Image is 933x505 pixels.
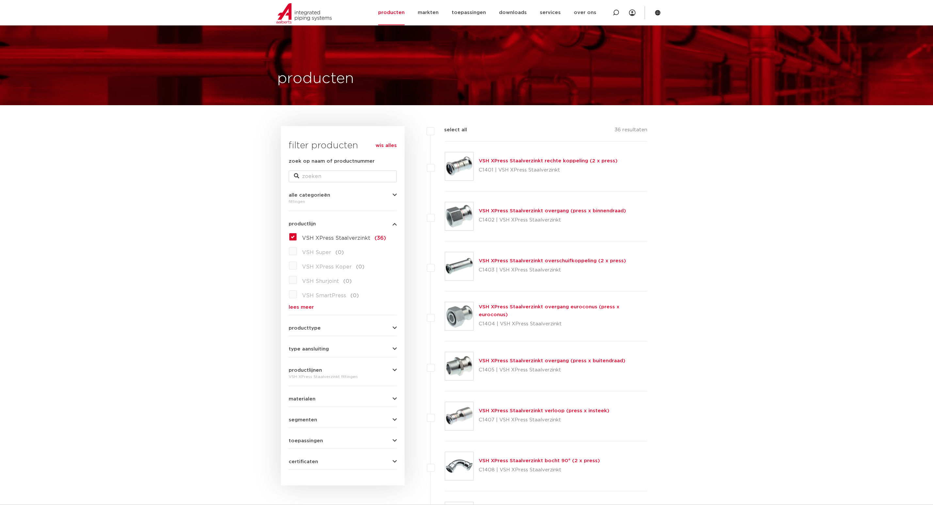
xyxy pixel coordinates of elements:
button: toepassingen [289,438,397,443]
span: materialen [289,397,315,401]
span: alle categorieën [289,193,330,198]
button: materialen [289,397,397,401]
p: C1408 | VSH XPress Staalverzinkt [479,465,600,475]
span: (36) [375,236,386,241]
span: toepassingen [289,438,323,443]
p: 36 resultaten [615,126,647,136]
span: VSH Shurjoint [302,279,339,284]
img: Thumbnail for VSH XPress Staalverzinkt overgang euroconus (press x euroconus) [445,302,473,330]
a: VSH XPress Staalverzinkt overgang (press x binnendraad) [479,208,626,213]
span: productlijnen [289,368,322,373]
img: Thumbnail for VSH XPress Staalverzinkt overgang (press x binnendraad) [445,202,473,230]
span: (0) [343,279,352,284]
span: type aansluiting [289,347,329,351]
button: productlijnen [289,368,397,373]
a: VSH XPress Staalverzinkt overschuifkoppeling (2 x press) [479,258,626,263]
img: Thumbnail for VSH XPress Staalverzinkt verloop (press x insteek) [445,402,473,430]
a: lees meer [289,305,397,310]
span: (0) [335,250,344,255]
div: VSH XPress Staalverzinkt fittingen [289,373,397,381]
h3: filter producten [289,139,397,152]
button: productlijn [289,221,397,226]
span: VSH SmartPress [302,293,346,298]
span: producttype [289,326,321,331]
button: certificaten [289,459,397,464]
h1: producten [277,68,354,89]
div: fittingen [289,198,397,205]
button: type aansluiting [289,347,397,351]
span: VSH XPress Koper [302,264,352,269]
button: producttype [289,326,397,331]
a: VSH XPress Staalverzinkt rechte koppeling (2 x press) [479,158,618,163]
input: zoeken [289,171,397,182]
img: Thumbnail for VSH XPress Staalverzinkt overschuifkoppeling (2 x press) [445,252,473,280]
span: (0) [356,264,364,269]
button: alle categorieën [289,193,397,198]
p: C1403 | VSH XPress Staalverzinkt [479,265,626,275]
span: productlijn [289,221,316,226]
p: C1404 | VSH XPress Staalverzinkt [479,319,648,329]
span: VSH Super [302,250,331,255]
img: Thumbnail for VSH XPress Staalverzinkt bocht 90° (2 x press) [445,452,473,480]
span: segmenten [289,417,317,422]
img: Thumbnail for VSH XPress Staalverzinkt overgang (press x buitendraad) [445,352,473,380]
span: VSH XPress Staalverzinkt [302,236,370,241]
span: certificaten [289,459,318,464]
p: C1407 | VSH XPress Staalverzinkt [479,415,609,425]
a: VSH XPress Staalverzinkt overgang (press x buitendraad) [479,358,625,363]
img: Thumbnail for VSH XPress Staalverzinkt rechte koppeling (2 x press) [445,152,473,180]
p: C1401 | VSH XPress Staalverzinkt [479,165,618,175]
a: VSH XPress Staalverzinkt verloop (press x insteek) [479,408,609,413]
a: wis alles [376,142,397,150]
label: zoek op naam of productnummer [289,157,375,165]
p: C1402 | VSH XPress Staalverzinkt [479,215,626,225]
a: VSH XPress Staalverzinkt overgang euroconus (press x euroconus) [479,304,619,317]
span: (0) [350,293,359,298]
button: segmenten [289,417,397,422]
p: C1405 | VSH XPress Staalverzinkt [479,365,625,375]
label: select all [434,126,467,134]
a: VSH XPress Staalverzinkt bocht 90° (2 x press) [479,458,600,463]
